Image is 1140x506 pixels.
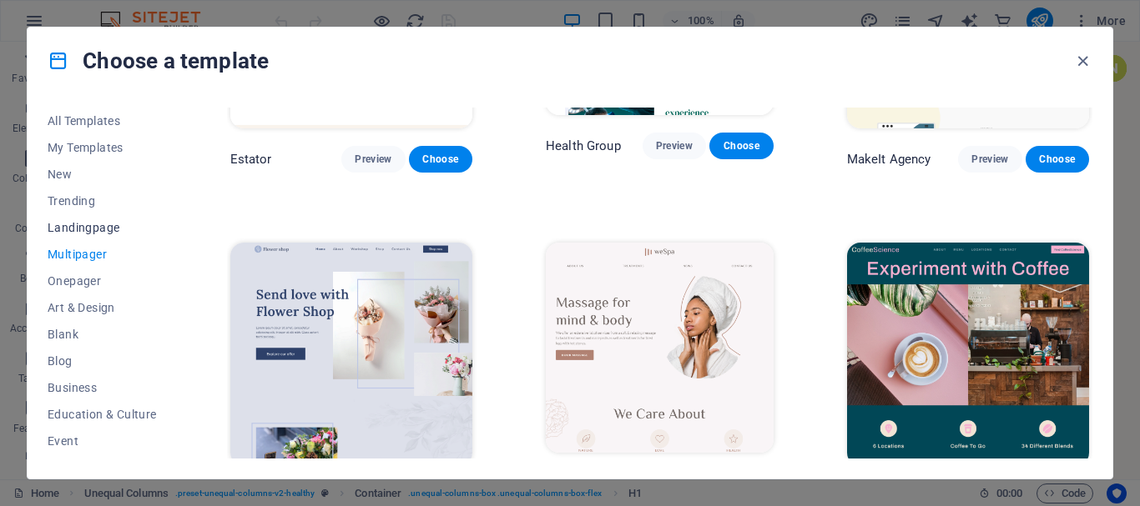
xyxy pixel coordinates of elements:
[709,133,773,159] button: Choose
[48,348,157,374] button: Blog
[48,161,157,188] button: New
[546,138,621,154] p: Health Group
[48,374,157,401] button: Business
[48,301,157,314] span: Art & Design
[656,139,693,153] span: Preview
[847,243,1089,466] img: CoffeeScience
[422,153,459,166] span: Choose
[48,214,157,241] button: Landingpage
[48,354,157,368] span: Blog
[48,428,157,454] button: Event
[48,274,157,288] span: Onepager
[48,241,157,268] button: Multipager
[48,188,157,214] button: Trending
[643,133,706,159] button: Preview
[1026,146,1089,173] button: Choose
[48,221,157,234] span: Landingpage
[1039,153,1076,166] span: Choose
[48,134,157,161] button: My Templates
[48,168,157,181] span: New
[48,321,157,348] button: Blank
[48,141,157,154] span: My Templates
[48,434,157,448] span: Event
[48,294,157,321] button: Art & Design
[48,108,157,134] button: All Templates
[48,48,269,74] h4: Choose a template
[230,243,472,466] img: Flower Shop
[48,381,157,394] span: Business
[409,146,472,173] button: Choose
[48,194,157,208] span: Trending
[48,248,157,261] span: Multipager
[230,151,272,168] p: Estator
[48,408,157,421] span: Education & Culture
[958,146,1021,173] button: Preview
[48,454,157,481] button: Gastronomy
[723,139,759,153] span: Choose
[48,268,157,294] button: Onepager
[341,146,405,173] button: Preview
[971,153,1008,166] span: Preview
[847,151,931,168] p: MakeIt Agency
[48,401,157,428] button: Education & Culture
[355,153,391,166] span: Preview
[546,243,774,452] img: WeSpa
[48,114,157,128] span: All Templates
[48,328,157,341] span: Blank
